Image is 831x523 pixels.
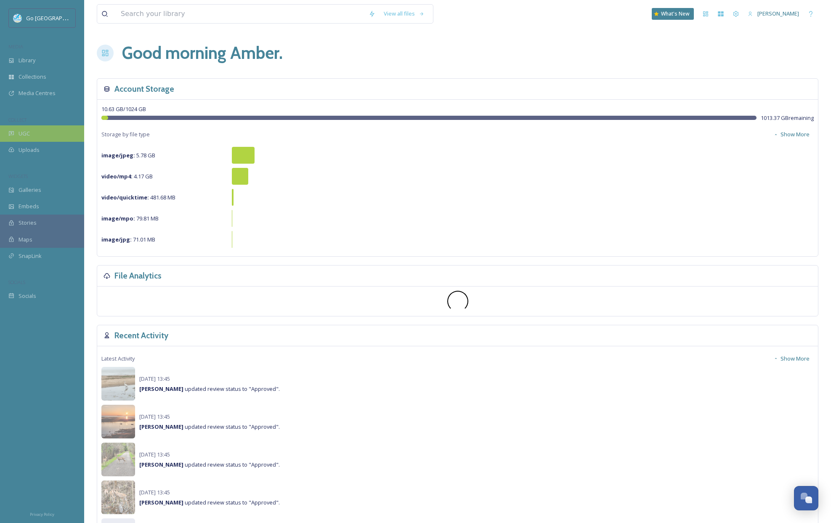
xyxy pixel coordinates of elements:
span: Go [GEOGRAPHIC_DATA] [26,14,88,22]
span: COLLECT [8,117,27,123]
strong: [PERSON_NAME] [139,461,183,468]
span: Stories [19,219,37,227]
span: 71.01 MB [101,236,155,243]
span: Media Centres [19,89,56,97]
span: WIDGETS [8,173,28,179]
a: Privacy Policy [30,509,54,519]
img: 4d7f325a-0d73-4440-a327-817db92aa22b.jpg [101,367,135,401]
span: Privacy Policy [30,512,54,517]
span: Library [19,56,35,64]
img: GoGreatLogo_MISkies_RegionalTrails%20%281%29.png [13,14,22,22]
span: 481.68 MB [101,194,175,201]
span: [DATE] 13:45 [139,375,170,382]
span: Maps [19,236,32,244]
img: f28c32ae-131e-4fb6-b1d8-f128d5576a88.jpg [101,443,135,476]
span: updated review status to "Approved". [139,385,280,393]
span: SOCIALS [8,279,25,285]
span: 4.17 GB [101,173,153,180]
strong: image/jpg : [101,236,132,243]
strong: video/quicktime : [101,194,149,201]
span: Socials [19,292,36,300]
span: [DATE] 13:45 [139,488,170,496]
span: 79.81 MB [101,215,159,222]
span: SnapLink [19,252,42,260]
span: [DATE] 13:45 [139,451,170,458]
img: b17b4354-342c-4a94-acba-6ecfcfc14896.jpg [101,481,135,514]
span: Embeds [19,202,39,210]
button: Show More [769,350,814,367]
span: [PERSON_NAME] [757,10,799,17]
a: What's New [652,8,694,20]
span: updated review status to "Approved". [139,423,280,430]
span: 1013.37 GB remaining [761,114,814,122]
span: Collections [19,73,46,81]
strong: image/mpo : [101,215,135,222]
span: updated review status to "Approved". [139,499,280,506]
button: Show More [769,126,814,143]
strong: [PERSON_NAME] [139,499,183,506]
h3: File Analytics [114,270,162,282]
img: c0ff4a97-0d76-47c7-9dfc-306f7fefdcb3.jpg [101,405,135,438]
h1: Good morning Amber . [122,40,283,66]
a: [PERSON_NAME] [743,5,803,22]
span: 5.78 GB [101,151,155,159]
span: Galleries [19,186,41,194]
span: UGC [19,130,30,138]
span: updated review status to "Approved". [139,461,280,468]
strong: video/mp4 : [101,173,133,180]
span: 10.63 GB / 1024 GB [101,105,146,113]
button: Open Chat [794,486,818,510]
span: MEDIA [8,43,23,50]
strong: [PERSON_NAME] [139,423,183,430]
span: Uploads [19,146,40,154]
span: Storage by file type [101,130,150,138]
h3: Account Storage [114,83,174,95]
input: Search your library [117,5,364,23]
strong: [PERSON_NAME] [139,385,183,393]
span: Latest Activity [101,355,135,363]
h3: Recent Activity [114,329,168,342]
strong: image/jpeg : [101,151,135,159]
a: View all files [380,5,429,22]
span: [DATE] 13:45 [139,413,170,420]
